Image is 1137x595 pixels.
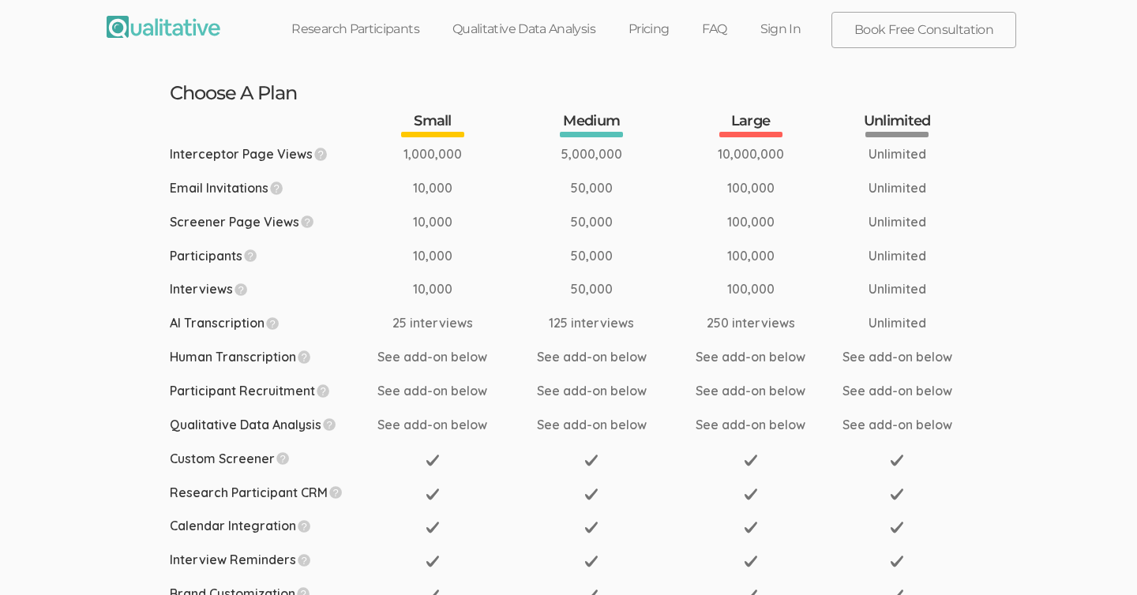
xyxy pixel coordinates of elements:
[745,555,757,567] img: check.16x16.gray.svg
[524,171,683,205] td: 50,000
[235,283,248,296] img: question.svg
[298,519,311,533] img: question.svg
[683,171,842,205] td: 100,000
[426,555,439,567] img: check.16x16.gray.svg
[745,454,757,466] img: check.16x16.gray.svg
[524,205,683,239] td: 50,000
[891,521,903,533] img: check.16x16.gray.svg
[683,239,842,273] td: 100,000
[301,215,314,228] img: question.svg
[298,553,311,567] img: question.svg
[170,171,365,205] td: Email Invitations
[683,340,842,374] td: See add-on below
[683,408,842,442] td: See add-on below
[524,306,683,340] td: 125 interviews
[170,442,365,476] td: Custom Screener
[170,340,365,374] td: Human Transcription
[170,137,365,171] td: Interceptor Page Views
[744,12,818,47] a: Sign In
[170,509,365,543] td: Calendar Integration
[842,137,952,171] td: Unlimited
[436,12,612,47] a: Qualitative Data Analysis
[244,249,257,262] img: question.svg
[842,374,952,408] td: See add-on below
[842,306,952,340] td: Unlimited
[107,16,220,38] img: Qualitative
[585,521,598,533] img: check.16x16.gray.svg
[426,488,439,500] img: check.16x16.gray.svg
[317,384,330,397] img: question.svg
[365,374,523,408] td: See add-on below
[524,239,683,273] td: 50,000
[365,272,523,306] td: 10,000
[170,408,365,442] td: Qualitative Data Analysis
[745,488,757,500] img: check.16x16.gray.svg
[683,137,842,171] td: 10,000,000
[170,272,365,306] td: Interviews
[683,272,842,306] td: 100,000
[365,239,523,273] td: 10,000
[170,476,365,510] td: Research Participant CRM
[426,521,439,533] img: check.16x16.gray.svg
[585,454,598,466] img: check.16x16.gray.svg
[365,408,523,442] td: See add-on below
[585,555,598,567] img: check.16x16.gray.svg
[745,521,757,533] img: check.16x16.gray.svg
[842,205,952,239] td: Unlimited
[685,12,743,47] a: FAQ
[298,350,311,363] img: question.svg
[170,374,365,408] td: Participant Recruitment
[365,340,523,374] td: See add-on below
[170,83,967,103] h3: Choose A Plan
[842,111,952,137] th: Unlimited
[365,205,523,239] td: 10,000
[270,181,283,194] img: question.svg
[842,239,952,273] td: Unlimited
[323,417,336,431] img: question.svg
[683,374,842,408] td: See add-on below
[842,408,952,442] td: See add-on below
[314,147,328,160] img: question.svg
[365,111,523,137] th: Small
[891,454,903,466] img: check.16x16.gray.svg
[170,239,365,273] td: Participants
[275,12,436,47] a: Research Participants
[276,451,290,465] img: question.svg
[524,408,683,442] td: See add-on below
[891,488,903,500] img: check.16x16.gray.svg
[524,272,683,306] td: 50,000
[170,543,365,577] td: Interview Reminders
[683,306,842,340] td: 250 interviews
[891,555,903,567] img: check.16x16.gray.svg
[524,137,683,171] td: 5,000,000
[524,374,683,408] td: See add-on below
[612,12,686,47] a: Pricing
[170,306,365,340] td: AI Transcription
[365,137,523,171] td: 1,000,000
[585,488,598,500] img: check.16x16.gray.svg
[842,272,952,306] td: Unlimited
[266,316,280,330] img: question.svg
[842,171,952,205] td: Unlimited
[365,171,523,205] td: 10,000
[426,454,439,466] img: check.16x16.gray.svg
[524,340,683,374] td: See add-on below
[683,205,842,239] td: 100,000
[365,306,523,340] td: 25 interviews
[524,111,683,137] th: Medium
[170,205,365,239] td: Screener Page Views
[842,340,952,374] td: See add-on below
[832,13,1015,47] a: Book Free Consultation
[329,485,343,499] img: question.svg
[683,111,842,137] th: Large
